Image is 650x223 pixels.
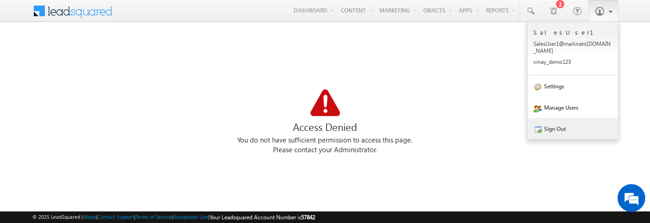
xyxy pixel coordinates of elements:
a: SalesUser1 SalesUser1@mailinato[DOMAIN_NAME] vinay_demo123 [527,22,618,75]
p: Sales User1 @mail inato [DOMAIN_NAME] [533,40,612,54]
div: You do not have sufficient permission to access this page. [32,136,618,145]
span: 57842 [301,214,315,221]
div: Minimize live chat window [152,5,174,27]
p: vinay _demo 123 [533,58,612,65]
span: Your Leadsquared Account Number is [210,214,315,221]
a: Settings [527,75,618,97]
a: Contact Support [98,214,134,220]
p: SalesUser1 [533,28,612,36]
a: Acceptable Use [173,214,208,220]
div: Please contact your Administrator. [32,145,618,155]
div: Access Denied [32,118,618,136]
a: Sign Out [527,118,618,139]
div: Leave a message [48,49,155,61]
img: d_60004797649_company_0_60004797649 [16,49,39,61]
a: About [83,214,96,220]
img: Access Denied [310,89,340,116]
textarea: Type your message and click 'Submit' [12,86,169,161]
em: Submit [136,168,168,180]
a: Terms of Service [136,214,172,220]
span: © 2025 LeadSquared | | | | | [32,213,315,222]
a: Manage Users [527,97,618,118]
